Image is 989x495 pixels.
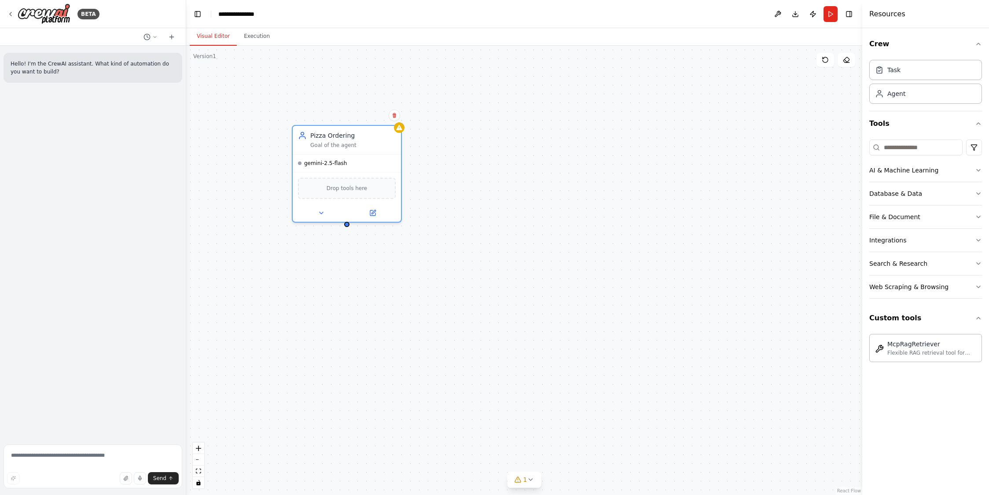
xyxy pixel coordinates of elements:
[869,252,982,275] button: Search & Research
[153,475,166,482] span: Send
[869,32,982,56] button: Crew
[523,475,527,484] span: 1
[134,472,146,484] button: Click to speak your automation idea
[191,8,204,20] button: Hide left sidebar
[875,345,884,353] img: McpRagRetriever
[165,32,179,42] button: Start a new chat
[18,4,70,24] img: Logo
[869,189,922,198] div: Database & Data
[869,111,982,136] button: Tools
[193,443,204,454] button: zoom in
[190,27,237,46] button: Visual Editor
[7,472,19,484] button: Improve this prompt
[869,159,982,182] button: AI & Machine Learning
[887,340,976,348] div: McpRagRetriever
[887,349,976,356] div: Flexible RAG retrieval tool for CrewAI - works with any RAG service
[887,66,901,74] div: Task
[869,213,920,221] div: File & Document
[218,10,254,18] nav: breadcrumb
[869,236,906,245] div: Integrations
[837,488,861,493] a: React Flow attribution
[148,472,179,484] button: Send
[310,142,396,149] div: Goal of the agent
[310,131,396,140] div: Pizza Ordering
[869,56,982,111] div: Crew
[869,306,982,330] button: Custom tools
[193,53,216,60] div: Version 1
[507,472,541,488] button: 1
[887,89,905,98] div: Agent
[843,8,855,20] button: Hide right sidebar
[193,443,204,488] div: React Flow controls
[869,9,905,19] h4: Resources
[327,184,368,193] span: Drop tools here
[869,166,938,175] div: AI & Machine Learning
[11,60,175,76] p: Hello! I'm the CrewAI assistant. What kind of automation do you want to build?
[348,208,397,218] button: Open in side panel
[869,229,982,252] button: Integrations
[193,477,204,488] button: toggle interactivity
[869,205,982,228] button: File & Document
[869,259,927,268] div: Search & Research
[292,125,402,223] div: Pizza OrderingGoal of the agentgemini-2.5-flashDrop tools here
[140,32,161,42] button: Switch to previous chat
[193,466,204,477] button: fit view
[869,136,982,306] div: Tools
[869,282,949,291] div: Web Scraping & Browsing
[304,160,347,167] span: gemini-2.5-flash
[120,472,132,484] button: Upload files
[237,27,277,46] button: Execution
[869,182,982,205] button: Database & Data
[869,275,982,298] button: Web Scraping & Browsing
[77,9,99,19] div: BETA
[193,454,204,466] button: zoom out
[389,110,400,121] button: Delete node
